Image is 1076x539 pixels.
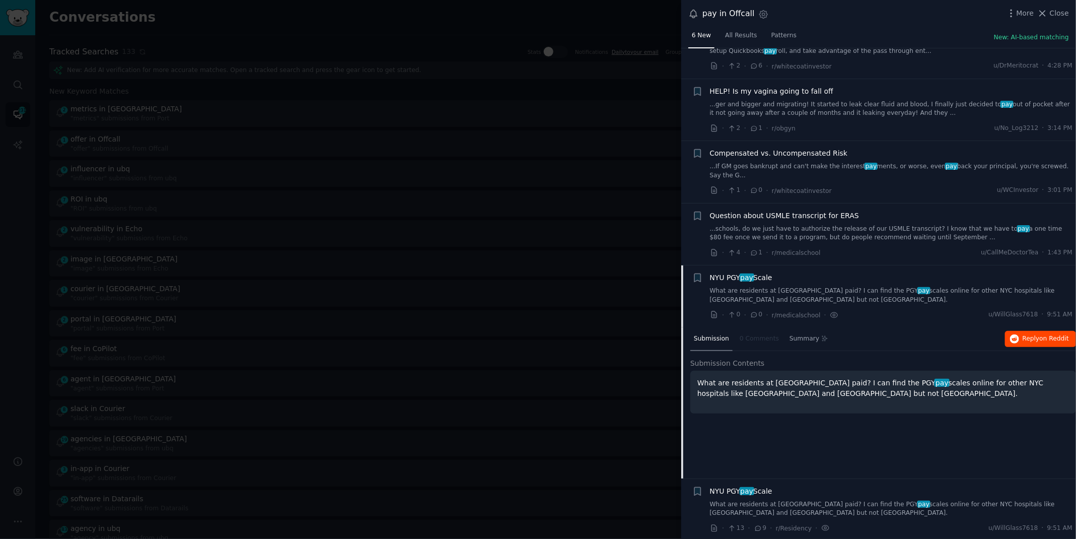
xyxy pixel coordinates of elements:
[744,185,746,196] span: ·
[710,486,772,497] span: NYU PGY Scale
[1017,225,1030,232] span: pay
[768,28,800,48] a: Patterns
[772,249,821,256] span: r/medicalschool
[1048,248,1072,257] span: 1:43 PM
[994,33,1069,42] button: New: AI-based matching
[710,486,772,497] a: NYU PGYpayScale
[1042,524,1044,533] span: ·
[772,63,832,70] span: r/whitecoatinvestor
[722,247,724,258] span: ·
[1040,335,1069,342] span: on Reddit
[722,310,724,320] span: ·
[815,523,817,533] span: ·
[744,61,746,72] span: ·
[710,100,1073,118] a: ...ger and bigger and migrating! It started to leak clear fluid and blood, I finally just decided...
[1006,8,1034,19] button: More
[766,247,768,258] span: ·
[1042,124,1044,133] span: ·
[722,523,724,533] span: ·
[692,31,711,40] span: 6 New
[766,123,768,133] span: ·
[1047,310,1072,319] span: 9:51 AM
[690,358,765,369] span: Submission Contents
[824,310,826,320] span: ·
[710,162,1073,180] a: ...If GM goes bankrupt and can't make the interestpayments, or worse, evenpayback your principal,...
[744,123,746,133] span: ·
[710,273,772,283] span: NYU PGY Scale
[710,500,1073,518] a: What are residents at [GEOGRAPHIC_DATA] paid? I can find the PGYpayscales online for other NYC ho...
[740,274,754,282] span: pay
[917,287,930,294] span: pay
[865,163,878,170] span: pay
[750,248,762,257] span: 1
[722,123,724,133] span: ·
[993,61,1038,71] span: u/DrMeritocrat
[1037,8,1069,19] button: Close
[710,211,859,221] a: Question about USMLE transcript for ERAS
[744,247,746,258] span: ·
[728,61,740,71] span: 2
[728,124,740,133] span: 2
[988,524,1038,533] span: u/WillGlass7618
[728,524,744,533] span: 13
[997,186,1038,195] span: u/WCInvestor
[771,31,797,40] span: Patterns
[697,378,1069,399] p: What are residents at [GEOGRAPHIC_DATA] paid? I can find the PGY scales online for other NYC hosp...
[766,310,768,320] span: ·
[945,163,958,170] span: pay
[1042,61,1044,71] span: ·
[1042,248,1044,257] span: ·
[770,523,772,533] span: ·
[728,310,740,319] span: 0
[728,248,740,257] span: 4
[766,185,768,196] span: ·
[981,248,1038,257] span: u/CallMeDoctorTea
[1048,186,1072,195] span: 3:01 PM
[1042,186,1044,195] span: ·
[728,186,740,195] span: 1
[935,379,949,387] span: pay
[1050,8,1069,19] span: Close
[740,487,754,495] span: pay
[688,28,714,48] a: 6 New
[750,61,762,71] span: 6
[917,501,930,508] span: pay
[725,31,757,40] span: All Results
[710,273,772,283] a: NYU PGYpayScale
[744,310,746,320] span: ·
[790,334,819,344] span: Summary
[750,124,762,133] span: 1
[1047,524,1072,533] span: 9:51 AM
[722,185,724,196] span: ·
[1048,61,1072,71] span: 4:28 PM
[750,310,762,319] span: 0
[710,148,848,159] a: Compensated vs. Uncompensated Risk
[1023,334,1069,344] span: Reply
[772,312,821,319] span: r/medicalschool
[1017,8,1034,19] span: More
[702,8,755,20] div: pay in Offcall
[772,125,796,132] span: r/obgyn
[722,61,724,72] span: ·
[766,61,768,72] span: ·
[764,47,777,54] span: pay
[710,287,1073,304] a: What are residents at [GEOGRAPHIC_DATA] paid? I can find the PGYpayscales online for other NYC ho...
[722,28,760,48] a: All Results
[754,524,766,533] span: 9
[994,124,1039,133] span: u/No_Log3212
[776,525,812,532] span: r/Residency
[750,186,762,195] span: 0
[748,523,750,533] span: ·
[694,334,729,344] span: Submission
[1048,124,1072,133] span: 3:14 PM
[988,310,1038,319] span: u/WillGlass7618
[710,86,833,97] a: HELP! Is my vagina going to fall off
[710,225,1073,242] a: ...schools, do we just have to authorize the release of our USMLE transcript? I know that we have...
[772,187,832,194] span: r/whitecoatinvestor
[1000,101,1014,108] span: pay
[1005,331,1076,347] button: Replyon Reddit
